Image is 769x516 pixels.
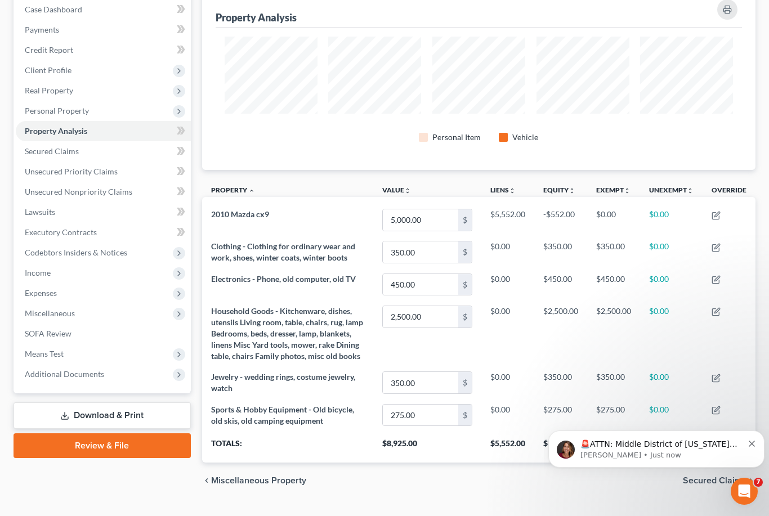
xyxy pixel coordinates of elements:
[25,5,82,14] span: Case Dashboard
[25,349,64,358] span: Means Test
[458,241,472,263] div: $
[754,478,763,487] span: 7
[25,86,73,95] span: Real Property
[211,405,354,425] span: Sports & Hobby Equipment - Old bicycle, old skis, old camping equipment
[25,45,73,55] span: Credit Report
[640,268,703,300] td: $0.00
[481,399,534,431] td: $0.00
[16,121,191,141] a: Property Analysis
[640,300,703,366] td: $0.00
[25,126,87,136] span: Property Analysis
[382,186,411,194] a: Valueunfold_more
[481,431,534,463] th: $5,552.00
[211,241,355,262] span: Clothing - Clothing for ordinary wear and work, shoes, winter coats, winter boots
[543,186,575,194] a: Equityunfold_more
[481,367,534,399] td: $0.00
[14,433,191,458] a: Review & File
[202,431,374,463] th: Totals:
[534,300,587,366] td: $2,500.00
[458,372,472,393] div: $
[509,187,516,194] i: unfold_more
[211,306,363,361] span: Household Goods - Kitchenware, dishes, utensils Living room, table, chairs, rug, lamp Bedrooms, b...
[432,132,481,143] div: Personal Item
[544,407,769,486] iframe: Intercom notifications message
[587,204,640,236] td: $0.00
[640,399,703,431] td: $0.00
[25,146,79,156] span: Secured Claims
[458,306,472,327] div: $
[25,167,118,176] span: Unsecured Priority Claims
[16,141,191,161] a: Secured Claims
[481,204,534,236] td: $5,552.00
[211,186,255,194] a: Property expand_less
[383,372,458,393] input: 0.00
[211,476,306,485] span: Miscellaneous Property
[383,241,458,263] input: 0.00
[569,187,575,194] i: unfold_more
[25,268,51,277] span: Income
[25,207,55,217] span: Lawsuits
[534,268,587,300] td: $450.00
[211,372,355,393] span: Jewelry - wedding rings, costume jewelry, watch
[481,268,534,300] td: $0.00
[16,161,191,182] a: Unsecured Priority Claims
[25,106,89,115] span: Personal Property
[373,431,481,463] th: $8,925.00
[202,476,306,485] button: chevron_left Miscellaneous Property
[534,367,587,399] td: $350.00
[16,40,191,60] a: Credit Report
[481,236,534,268] td: $0.00
[587,236,640,268] td: $350.00
[534,399,587,431] td: $275.00
[534,236,587,268] td: $350.00
[490,186,516,194] a: Liensunfold_more
[587,367,640,399] td: $350.00
[16,20,191,40] a: Payments
[14,402,191,429] a: Download & Print
[731,478,758,505] iframe: Intercom live chat
[512,132,538,143] div: Vehicle
[25,227,97,237] span: Executory Contracts
[596,186,631,194] a: Exemptunfold_more
[16,222,191,243] a: Executory Contracts
[404,187,411,194] i: unfold_more
[25,308,75,318] span: Miscellaneous
[640,367,703,399] td: $0.00
[458,274,472,295] div: $
[383,405,458,426] input: 0.00
[248,187,255,194] i: expand_less
[25,329,71,338] span: SOFA Review
[25,369,104,379] span: Additional Documents
[16,324,191,344] a: SOFA Review
[534,431,587,463] th: $3,373.00
[640,204,703,236] td: $0.00
[481,300,534,366] td: $0.00
[211,209,269,219] span: 2010 Mazda cx9
[703,179,755,204] th: Override
[534,204,587,236] td: -$552.00
[624,187,631,194] i: unfold_more
[458,405,472,426] div: $
[16,182,191,202] a: Unsecured Nonpriority Claims
[383,306,458,327] input: 0.00
[202,476,211,485] i: chevron_left
[640,236,703,268] td: $0.00
[383,274,458,295] input: 0.00
[587,268,640,300] td: $450.00
[216,11,297,24] div: Property Analysis
[25,187,132,196] span: Unsecured Nonpriority Claims
[649,186,694,194] a: Unexemptunfold_more
[458,209,472,231] div: $
[587,300,640,366] td: $2,500.00
[383,209,458,231] input: 0.00
[587,399,640,431] td: $275.00
[16,202,191,222] a: Lawsuits
[687,187,694,194] i: unfold_more
[25,288,57,298] span: Expenses
[211,274,356,284] span: Electronics - Phone, old computer, old TV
